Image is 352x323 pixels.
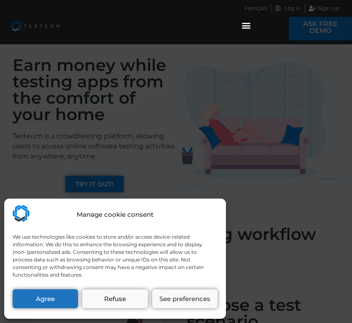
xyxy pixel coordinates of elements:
button: Refuse [82,289,148,308]
button: See preferences [152,289,218,308]
img: Testeum.com - Application crowdtesting platform [13,205,30,222]
div: We use technologies like cookies to store and/or access device-related information. We do this to... [13,233,217,279]
div: Manage cookie consent [77,210,153,220]
button: Agree [13,289,78,308]
div: Menu Toggle [239,18,253,32]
